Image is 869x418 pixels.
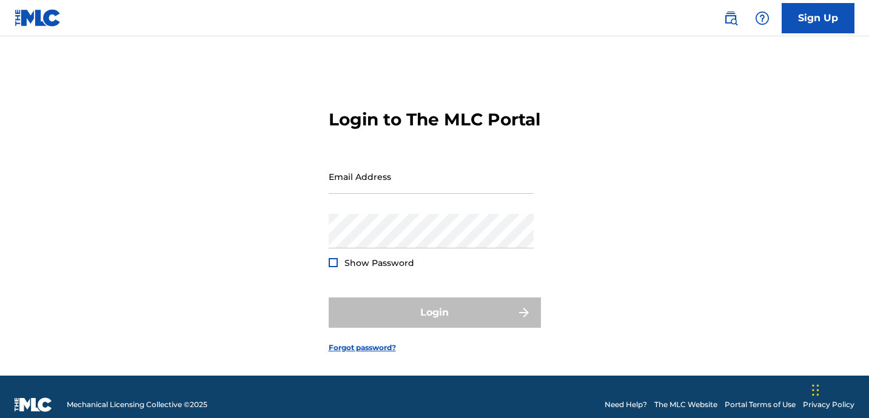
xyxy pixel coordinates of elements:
[723,11,738,25] img: search
[812,372,819,408] div: Drag
[803,399,854,410] a: Privacy Policy
[719,6,743,30] a: Public Search
[15,9,61,27] img: MLC Logo
[750,6,774,30] div: Help
[605,399,647,410] a: Need Help?
[344,257,414,268] span: Show Password
[15,397,52,412] img: logo
[329,342,396,353] a: Forgot password?
[654,399,717,410] a: The MLC Website
[67,399,207,410] span: Mechanical Licensing Collective © 2025
[755,11,770,25] img: help
[808,360,869,418] iframe: Chat Widget
[329,109,540,130] h3: Login to The MLC Portal
[725,399,796,410] a: Portal Terms of Use
[782,3,854,33] a: Sign Up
